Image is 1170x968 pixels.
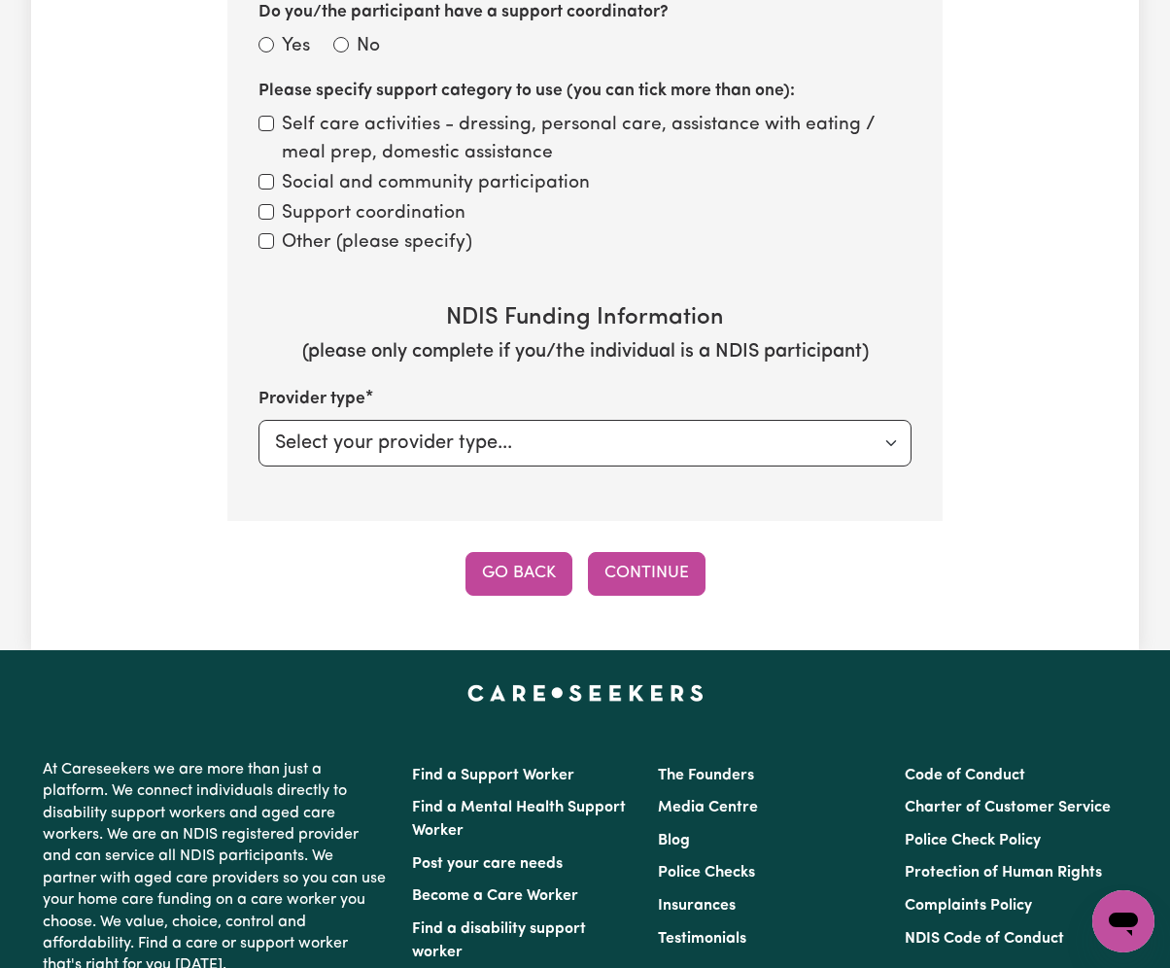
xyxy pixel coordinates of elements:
[1092,890,1154,952] iframe: Button to launch messaging window
[412,800,626,839] a: Find a Mental Health Support Worker
[658,898,736,914] a: Insurances
[658,931,746,947] a: Testimonials
[905,768,1025,783] a: Code of Conduct
[258,79,795,104] label: Please specify support category to use (you can tick more than one):
[357,33,380,61] label: No
[658,768,754,783] a: The Founders
[412,921,586,960] a: Find a disability support worker
[658,833,690,848] a: Blog
[905,800,1111,815] a: Charter of Customer Service
[905,833,1041,848] a: Police Check Policy
[465,552,572,595] button: Go Back
[658,800,758,815] a: Media Centre
[905,931,1064,947] a: NDIS Code of Conduct
[282,33,310,61] label: Yes
[258,340,912,363] h5: (please only complete if you/the individual is a NDIS participant)
[258,304,912,332] h4: NDIS Funding Information
[282,170,590,198] label: Social and community participation
[467,685,704,701] a: Careseekers home page
[282,229,472,258] label: Other (please specify)
[412,768,574,783] a: Find a Support Worker
[905,898,1032,914] a: Complaints Policy
[282,112,912,168] label: Self care activities - dressing, personal care, assistance with eating / meal prep, domestic assi...
[658,865,755,881] a: Police Checks
[412,888,578,904] a: Become a Care Worker
[588,552,705,595] button: Continue
[282,200,465,228] label: Support coordination
[412,856,563,872] a: Post your care needs
[905,865,1102,881] a: Protection of Human Rights
[258,387,365,412] label: Provider type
